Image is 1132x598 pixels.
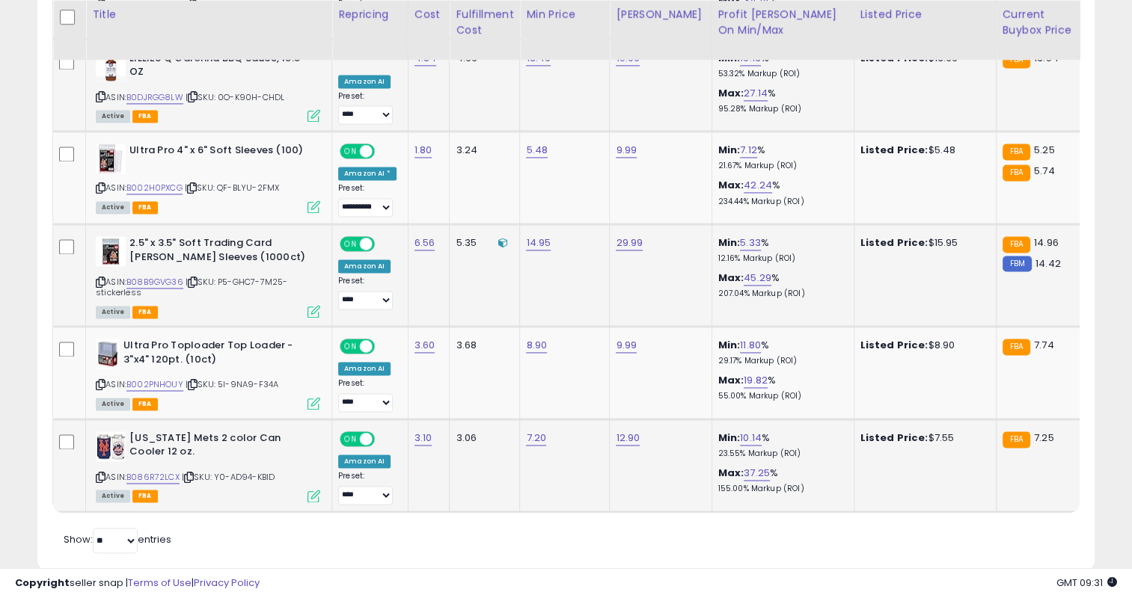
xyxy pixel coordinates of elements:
div: Amazon AI [338,75,391,88]
a: 27.14 [744,86,768,101]
div: Title [92,7,325,22]
p: 155.00% Markup (ROI) [718,484,842,494]
b: Ultra Pro Toploader Top Loader - 3"x4" 120pt. (10ct) [123,339,305,370]
div: % [718,87,842,114]
div: Preset: [338,276,397,309]
small: FBA [1003,144,1030,160]
b: Listed Price: [860,338,928,352]
a: 29.99 [616,235,643,250]
p: 95.28% Markup (ROI) [718,104,842,114]
span: 7.25 [1034,431,1054,445]
div: Current Buybox Price [1003,7,1080,38]
span: 13.64 [1034,51,1059,65]
div: Amazon AI [338,259,391,273]
a: 9.99 [616,338,637,353]
span: 5.74 [1034,164,1055,178]
div: % [718,374,842,401]
span: ON [341,340,360,353]
img: 51NwnFReM1L._SL40_.jpg [96,236,126,266]
span: 14.42 [1035,256,1061,271]
div: ASIN: [96,431,320,501]
span: OFF [373,145,397,158]
img: 51EvZ3BUNIL._SL40_.jpg [96,144,126,173]
small: FBM [1003,256,1032,271]
div: ASIN: [96,339,320,408]
a: 11.80 [740,338,761,353]
b: Min: [718,235,741,250]
div: Listed Price [860,7,990,22]
span: ON [341,145,360,158]
b: Listed Price: [860,235,928,250]
a: 14.95 [526,235,551,250]
a: 6.56 [414,235,435,250]
a: 5.33 [740,235,761,250]
div: % [718,236,842,264]
a: 19.82 [744,373,768,388]
div: % [718,339,842,366]
span: OFF [373,238,397,250]
a: 42.24 [744,178,772,193]
a: 12.90 [616,431,640,446]
span: FBA [132,110,158,123]
a: 3.10 [414,431,432,446]
span: All listings currently available for purchase on Amazon [96,490,130,502]
span: FBA [132,306,158,318]
a: 7.20 [526,431,546,446]
span: All listings currently available for purchase on Amazon [96,398,130,410]
a: 9.99 [616,143,637,158]
span: | SKU: 5I-9NA9-F34A [186,378,278,390]
th: The percentage added to the cost of goods (COGS) that forms the calculator for Min & Max prices. [712,1,854,60]
div: % [718,466,842,494]
a: B08B9GVG36 [126,276,183,289]
b: Listed Price: [860,431,928,445]
div: % [718,431,842,459]
a: B002PNHOUY [126,378,183,391]
a: B086R72LCX [126,471,180,484]
a: B0DJRGG8LW [126,91,183,104]
span: OFF [373,432,397,445]
div: [PERSON_NAME] [616,7,705,22]
a: 10.14 [740,431,762,446]
span: 14.96 [1034,235,1059,250]
span: 7.74 [1034,338,1054,352]
div: $15.95 [860,236,985,250]
span: All listings currently available for purchase on Amazon [96,201,130,214]
p: 12.16% Markup (ROI) [718,253,842,264]
span: | SKU: QF-BLYU-2FMX [185,182,279,194]
b: Max: [718,86,744,100]
b: Listed Price: [860,143,928,157]
div: $8.90 [860,339,985,352]
span: FBA [132,398,158,410]
b: Min: [718,143,741,157]
a: 3.60 [414,338,435,353]
b: Min: [718,338,741,352]
small: FBA [1003,164,1030,181]
p: 234.44% Markup (ROI) [718,197,842,207]
span: All listings currently available for purchase on Amazon [96,110,130,123]
img: 51DgKLpurgL._SL40_.jpg [96,431,126,461]
div: Fulfillment Cost [456,7,513,38]
span: FBA [132,490,158,502]
b: Max: [718,466,744,480]
div: Repricing [338,7,402,22]
a: 45.29 [744,271,771,286]
div: Preset: [338,471,397,505]
a: Privacy Policy [194,576,260,590]
span: 2025-08-11 09:31 GMT [1056,576,1117,590]
div: Amazon AI * [338,167,397,180]
span: OFF [373,340,397,353]
div: Min Price [526,7,603,22]
strong: Copyright [15,576,70,590]
span: 5.25 [1034,143,1055,157]
b: [US_STATE] Mets 2 color Can Cooler 12 oz. [129,431,311,463]
div: Amazon AI [338,362,391,375]
b: Listed Price: [860,51,928,65]
div: 3.06 [456,431,508,445]
div: ASIN: [96,52,320,121]
small: FBA [1003,431,1030,448]
b: Max: [718,373,744,387]
a: 7.12 [740,143,757,158]
div: Profit [PERSON_NAME] on Min/Max [718,7,848,38]
div: seller snap | | [15,576,260,591]
div: Preset: [338,91,397,125]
